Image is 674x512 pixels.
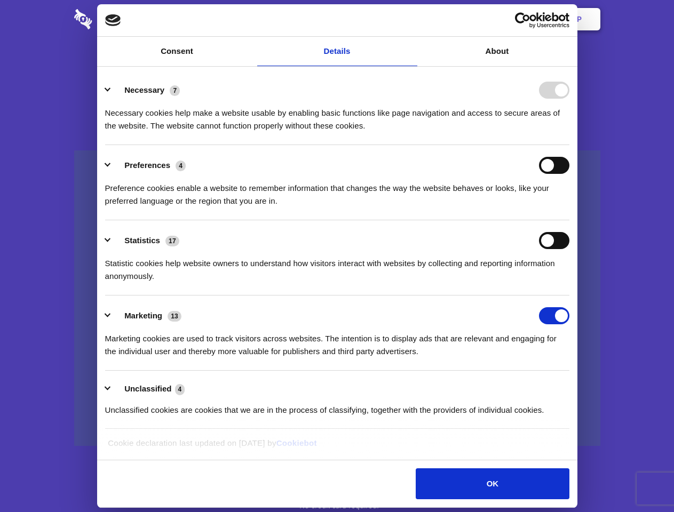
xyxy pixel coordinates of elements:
div: Statistic cookies help website owners to understand how visitors interact with websites by collec... [105,249,569,283]
img: logo-wordmark-white-trans-d4663122ce5f474addd5e946df7df03e33cb6a1c49d2221995e7729f52c070b2.svg [74,9,165,29]
h4: Auto-redaction of sensitive data, encrypted data sharing and self-destructing private chats. Shar... [74,97,600,132]
span: 13 [168,311,181,322]
label: Necessary [124,85,164,94]
button: OK [416,468,569,499]
a: Consent [97,37,257,66]
a: Wistia video thumbnail [74,150,600,446]
button: Necessary (7) [105,82,187,99]
button: Marketing (13) [105,307,188,324]
label: Preferences [124,161,170,170]
a: Usercentrics Cookiebot - opens in a new window [476,12,569,28]
h1: Eliminate Slack Data Loss. [74,48,600,86]
div: Necessary cookies help make a website usable by enabling basic functions like page navigation and... [105,99,569,132]
iframe: Drift Widget Chat Controller [621,459,661,499]
button: Unclassified (4) [105,382,192,396]
a: Pricing [313,3,360,36]
span: 4 [175,384,185,395]
a: Cookiebot [276,438,317,447]
a: About [417,37,577,66]
a: Details [257,37,417,66]
button: Preferences (4) [105,157,193,174]
img: logo [105,14,121,26]
div: Preference cookies enable a website to remember information that changes the way the website beha... [105,174,569,207]
a: Contact [433,3,482,36]
span: 7 [170,85,180,96]
span: 4 [176,161,186,171]
button: Statistics (17) [105,232,186,249]
a: Login [484,3,530,36]
label: Marketing [124,311,162,320]
div: Unclassified cookies are cookies that we are in the process of classifying, together with the pro... [105,396,569,417]
span: 17 [165,236,179,246]
div: Marketing cookies are used to track visitors across websites. The intention is to display ads tha... [105,324,569,358]
label: Statistics [124,236,160,245]
div: Cookie declaration last updated on [DATE] by [100,437,574,458]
